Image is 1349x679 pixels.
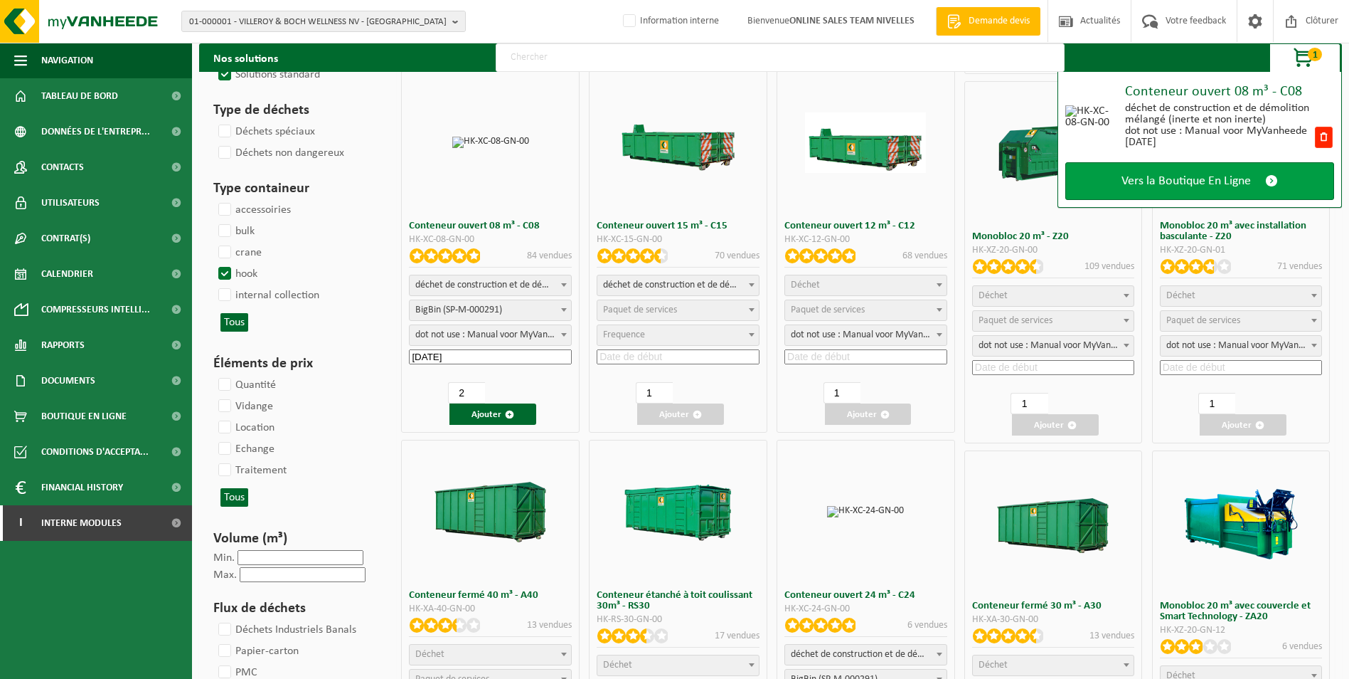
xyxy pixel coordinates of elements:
[784,644,947,665] span: déchet de construction et de démolition mélangé (inerte et non inerte)
[527,618,572,633] p: 13 vendues
[41,327,85,363] span: Rapports
[1166,315,1240,326] span: Paquet de services
[620,11,719,32] label: Information interne
[213,178,375,199] h3: Type containeur
[979,290,1008,301] span: Déchet
[199,43,292,72] h2: Nos solutions
[1125,137,1313,148] div: [DATE]
[823,382,860,404] input: 1
[936,7,1040,36] a: Demande devis
[1269,43,1340,72] button: 1
[409,590,572,601] h3: Conteneur fermé 40 m³ - A40
[1160,335,1323,357] span: dot not use : Manual voor MyVanheede
[215,285,319,306] label: internal collection
[603,660,632,670] span: Déchet
[603,305,677,315] span: Paquet de services
[213,353,375,374] h3: Éléments de prix
[907,618,947,633] p: 6 vendues
[597,615,759,625] div: HK-RS-30-GN-00
[972,246,1135,256] div: HK-XZ-20-GN-00
[215,417,274,438] label: Location
[715,248,759,263] p: 70 vendues
[784,604,947,614] div: HK-XC-24-GN-00
[41,43,93,78] span: Navigation
[430,482,551,542] img: HK-XA-40-GN-00
[41,292,150,327] span: Compresseurs intelli...
[41,149,84,185] span: Contacts
[215,199,291,221] label: accessoiries
[1121,174,1251,189] span: Vers la Boutique En Ligne
[597,235,759,245] div: HK-XC-15-GN-00
[827,506,904,517] img: HK-XC-24-GN-00
[993,93,1114,214] img: HK-XZ-20-GN-00
[597,221,759,231] h3: Conteneur ouvert 15 m³ - C15
[415,649,444,660] span: Déchet
[979,315,1052,326] span: Paquet de services
[791,280,820,290] span: Déchet
[189,11,447,33] span: 01-000001 - VILLEROY & BOCH WELLNESS NV - [GEOGRAPHIC_DATA]
[715,628,759,643] p: 17 vendues
[41,78,118,114] span: Tableau de bord
[1065,162,1334,200] a: Vers la Boutique En Ligne
[448,382,485,404] input: 1
[1198,393,1235,414] input: 1
[213,552,235,564] label: Min.
[41,363,95,399] span: Documents
[791,305,865,315] span: Paquet de services
[618,482,739,542] img: HK-RS-30-GN-00
[902,248,947,263] p: 68 vendues
[597,590,759,611] h3: Conteneur étanché à toit coulissant 30m³ - RS30
[1160,601,1323,622] h3: Monobloc 20 m³ avec couvercle et Smart Technology - ZA20
[215,121,315,142] label: Déchets spéciaux
[972,615,1135,625] div: HK-XA-30-GN-00
[597,349,759,364] input: Date de début
[41,221,90,256] span: Contrat(s)
[14,505,27,541] span: I
[41,470,123,505] span: Financial History
[618,112,739,173] img: HK-XC-15-GN-00
[597,275,759,295] span: déchet de construction et de démolition mélangé (inerte et non inerte)
[213,528,375,549] h3: Volume (m³)
[1282,639,1322,654] p: 6 vendues
[1089,628,1134,643] p: 13 vendues
[784,235,947,245] div: HK-XC-12-GN-00
[41,505,122,541] span: Interne modules
[452,137,529,148] img: HK-XC-08-GN-00
[1166,290,1195,301] span: Déchet
[409,235,572,245] div: HK-XC-08-GN-00
[409,300,572,321] span: BigBin (SP-M-000291)
[41,114,150,149] span: Données de l'entrepr...
[410,325,571,345] span: dot not use : Manual voor MyVanheede
[603,330,645,340] span: Frequence
[410,300,571,320] span: BigBin (SP-M-000291)
[41,399,127,434] span: Boutique en ligne
[41,256,93,292] span: Calendrier
[1160,221,1323,242] h3: Monobloc 20 m³ avec installation basculante - Z20
[1065,105,1118,128] img: HK-XC-08-GN-00
[805,112,926,173] img: HK-XC-12-GN-00
[972,335,1135,357] span: dot not use : Manual voor MyVanheede
[181,11,466,32] button: 01-000001 - VILLEROY & BOCH WELLNESS NV - [GEOGRAPHIC_DATA]
[1084,259,1134,274] p: 109 vendues
[1200,414,1286,436] button: Ajouter
[1180,462,1301,583] img: HK-XZ-20-GN-12
[213,598,375,619] h3: Flux de déchets
[1160,626,1323,636] div: HK-XZ-20-GN-12
[789,16,915,26] strong: ONLINE SALES TEAM NIVELLES
[409,221,572,231] h3: Conteneur ouvert 08 m³ - C08
[972,231,1135,242] h3: Monobloc 20 m³ - Z20
[597,275,759,296] span: déchet de construction et de démolition mélangé (inerte et non inerte)
[215,142,344,164] label: Déchets non dangereux
[527,248,572,263] p: 84 vendues
[973,336,1134,356] span: dot not use : Manual voor MyVanheede
[1125,125,1313,137] div: dot not use : Manual voor MyVanheede
[215,242,262,263] label: crane
[215,641,299,662] label: Papier-carton
[409,349,572,364] input: Date de début
[784,325,947,346] span: dot not use : Manual voor MyVanheede
[213,100,375,121] h3: Type de déchets
[496,43,1065,72] input: Chercher
[965,14,1033,28] span: Demande devis
[1125,85,1334,99] div: Conteneur ouvert 08 m³ - C08
[784,221,947,231] h3: Conteneur ouvert 12 m³ - C12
